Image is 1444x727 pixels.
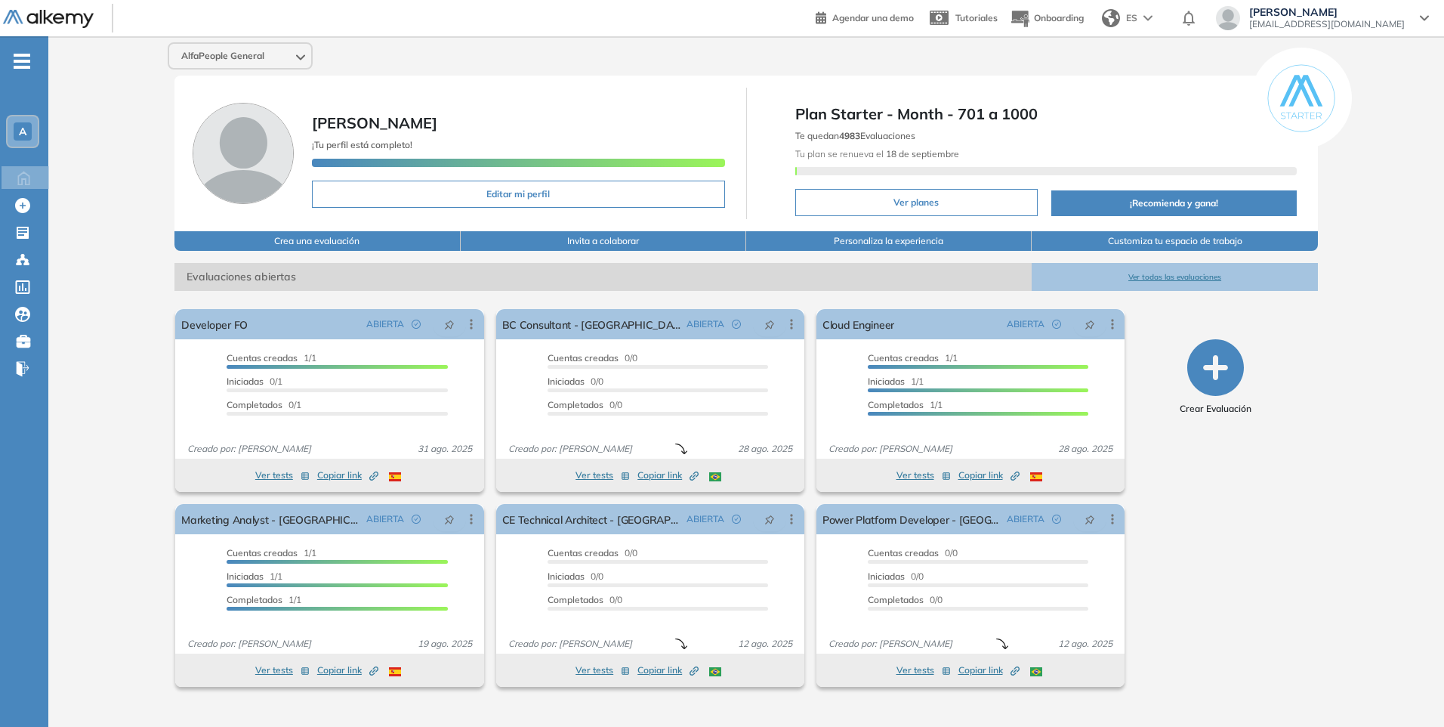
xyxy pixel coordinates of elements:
button: Copiar link [958,661,1020,679]
span: Completados [227,594,282,605]
button: Ver tests [575,661,630,679]
span: 0/0 [548,547,637,558]
button: Ver tests [896,466,951,484]
span: pushpin [1085,513,1095,525]
button: ¡Recomienda y gana! [1051,190,1297,216]
span: 0/0 [548,376,603,387]
span: Creado por: [PERSON_NAME] [822,637,958,651]
span: ABIERTA [687,317,724,331]
span: 1/1 [868,352,958,363]
span: [PERSON_NAME] [1249,6,1405,18]
button: pushpin [753,507,786,531]
img: Foto de perfil [193,103,294,204]
span: 0/1 [227,399,301,410]
span: Cuentas creadas [227,547,298,558]
span: 12 ago. 2025 [732,637,798,651]
span: Crear Evaluación [1180,402,1251,416]
a: CE Technical Architect - [GEOGRAPHIC_DATA] [502,504,680,534]
span: 0/0 [548,352,637,363]
button: Copiar link [958,466,1020,484]
button: Invita a colaborar [461,231,746,251]
span: Cuentas creadas [227,352,298,363]
img: BRA [709,472,721,481]
b: 4983 [839,130,860,141]
span: check-circle [412,320,421,329]
span: Copiar link [958,469,1020,482]
span: ¡Tu perfil está completo! [312,139,412,150]
span: 28 ago. 2025 [732,442,798,456]
span: 12 ago. 2025 [1052,637,1118,651]
b: 18 de septiembre [884,148,959,159]
span: 1/1 [868,376,924,387]
span: 1/1 [227,594,301,605]
span: Completados [548,594,603,605]
button: Ver tests [575,466,630,484]
span: Creado por: [PERSON_NAME] [181,442,317,456]
span: Iniciadas [227,571,264,582]
button: Personaliza la experiencia [746,231,1032,251]
span: pushpin [764,513,775,525]
span: [EMAIL_ADDRESS][DOMAIN_NAME] [1249,18,1405,30]
span: Cuentas creadas [868,547,939,558]
button: Editar mi perfil [312,181,724,208]
a: Developer FO [181,309,248,339]
span: pushpin [764,318,775,330]
span: ABIERTA [687,512,724,526]
span: 1/1 [227,571,282,582]
span: A [19,125,26,138]
img: world [1102,9,1120,27]
span: 1/1 [868,399,943,410]
span: ABIERTA [366,512,404,526]
span: 0/0 [548,594,622,605]
span: Cuentas creadas [548,352,619,363]
span: ABIERTA [366,317,404,331]
span: 0/0 [868,547,958,558]
span: 28 ago. 2025 [1052,442,1118,456]
iframe: Chat Widget [1172,552,1444,727]
span: AlfaPeople General [181,50,264,62]
button: Copiar link [637,661,699,679]
div: Widget de chat [1172,552,1444,727]
span: ABIERTA [1007,512,1044,526]
span: Completados [868,399,924,410]
span: Copiar link [637,469,699,482]
button: Customiza tu espacio de trabajo [1032,231,1317,251]
span: Plan Starter - Month - 701 a 1000 [795,103,1297,125]
button: pushpin [1073,507,1106,531]
span: 0/0 [868,571,924,582]
button: pushpin [433,507,466,531]
button: Ver tests [255,661,310,679]
span: check-circle [732,320,741,329]
span: Iniciadas [548,376,585,387]
a: Marketing Analyst - [GEOGRAPHIC_DATA] [181,504,359,534]
span: 1/1 [227,352,316,363]
span: Agendar una demo [832,12,914,23]
span: 0/1 [227,376,282,387]
a: Agendar una demo [816,8,914,26]
span: Completados [227,399,282,410]
i: - [14,60,30,63]
span: Tu plan se renueva el [795,148,959,159]
span: 0/0 [548,571,603,582]
img: ESP [389,667,401,676]
span: Copiar link [637,664,699,677]
img: ESP [389,472,401,481]
span: Iniciadas [548,571,585,582]
img: Logo [3,10,94,29]
span: Iniciadas [868,376,905,387]
span: Te quedan Evaluaciones [795,130,915,141]
button: Copiar link [637,466,699,484]
button: pushpin [753,312,786,336]
span: Onboarding [1034,12,1084,23]
span: pushpin [444,513,455,525]
span: 1/1 [227,547,316,558]
span: pushpin [444,318,455,330]
span: ABIERTA [1007,317,1044,331]
img: arrow [1143,15,1152,21]
span: [PERSON_NAME] [312,113,437,132]
span: check-circle [732,515,741,524]
button: pushpin [1073,312,1106,336]
span: Copiar link [958,664,1020,677]
button: Ver tests [255,466,310,484]
span: Creado por: [PERSON_NAME] [822,442,958,456]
